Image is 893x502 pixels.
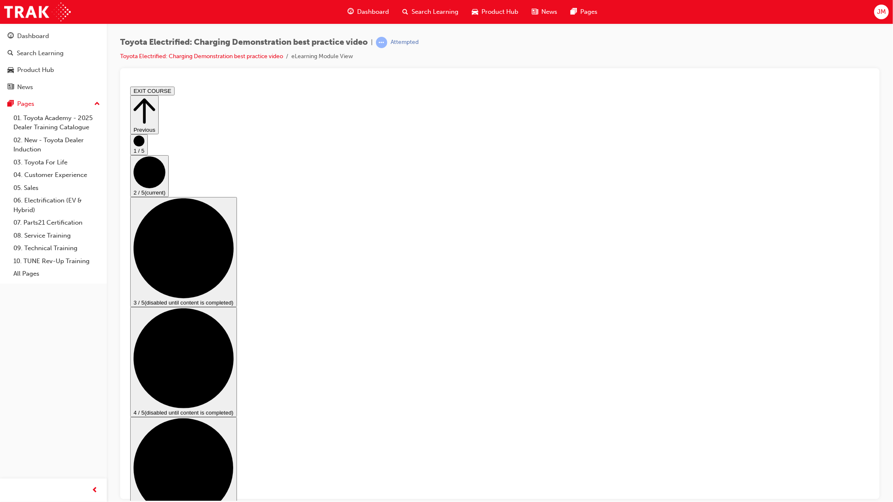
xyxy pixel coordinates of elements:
span: news-icon [8,84,14,91]
div: Attempted [391,38,419,46]
span: 4 / 5 [7,326,18,333]
span: learningRecordVerb_ATTEMPT-icon [376,37,387,48]
span: car-icon [472,7,478,17]
div: News [17,82,33,92]
span: guage-icon [8,33,14,40]
span: car-icon [8,67,14,74]
span: Product Hub [481,7,518,17]
span: | [371,38,373,47]
a: All Pages [10,267,103,280]
a: 05. Sales [10,182,103,195]
a: 04. Customer Experience [10,169,103,182]
a: News [3,79,103,95]
a: 01. Toyota Academy - 2025 Dealer Training Catalogue [10,112,103,134]
a: 09. Technical Training [10,242,103,255]
a: Product Hub [3,62,103,78]
span: up-icon [94,99,100,110]
a: 03. Toyota For Life [10,156,103,169]
div: Pages [17,99,34,109]
button: 5 / 5(disabled until content is completed) [3,334,110,444]
a: pages-iconPages [564,3,604,20]
span: news-icon [532,7,538,17]
span: News [541,7,557,17]
button: 4 / 5(disabled until content is completed) [3,224,110,334]
li: eLearning Module View [291,52,353,61]
span: 1 / 5 [7,64,18,71]
span: Search Learning [412,7,458,17]
a: 10. TUNE Rev-Up Training [10,255,103,268]
img: Trak [4,3,71,21]
button: 1 / 5 [3,51,21,72]
span: Pages [580,7,597,17]
span: pages-icon [571,7,577,17]
a: 08. Service Training [10,229,103,242]
span: search-icon [402,7,408,17]
a: 02. New - Toyota Dealer Induction [10,134,103,156]
button: DashboardSearch LearningProduct HubNews [3,27,103,96]
button: Pages [3,96,103,112]
span: prev-icon [92,485,98,496]
div: Dashboard [17,31,49,41]
span: guage-icon [347,7,354,17]
button: JM [874,5,889,19]
button: 3 / 5(disabled until content is completed) [3,114,110,224]
a: guage-iconDashboard [341,3,396,20]
div: Product Hub [17,65,54,75]
button: Previous [3,12,32,51]
a: Toyota Electrified: Charging Demonstration best practice video [120,53,283,60]
span: Dashboard [357,7,389,17]
span: 3 / 5 [7,216,18,223]
span: Toyota Electrified: Charging Demonstration best practice video [120,38,368,47]
span: Previous [7,44,28,50]
a: Search Learning [3,46,103,61]
a: car-iconProduct Hub [465,3,525,20]
span: search-icon [8,50,13,57]
span: pages-icon [8,100,14,108]
a: 07. Parts21 Certification [10,216,103,229]
a: Dashboard [3,28,103,44]
span: JM [877,7,886,17]
a: 06. Electrification (EV & Hybrid) [10,194,103,216]
span: 2 / 5 [7,106,18,113]
a: search-iconSearch Learning [396,3,465,20]
button: 2 / 5(current) [3,72,42,114]
div: Search Learning [17,49,64,58]
button: EXIT COURSE [3,3,48,12]
a: news-iconNews [525,3,564,20]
